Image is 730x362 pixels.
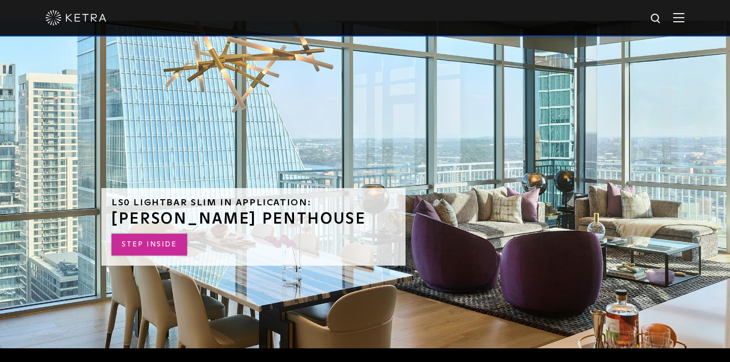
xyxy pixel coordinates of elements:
[46,10,106,25] img: ketra-logo-2019-white
[112,234,187,256] a: STEP INSIDE
[112,198,395,207] h6: LS0 Lightbar Slim in Application:
[650,13,663,25] img: search icon
[673,13,684,22] img: Hamburger%20Nav.svg
[112,211,395,227] h3: [PERSON_NAME] PENTHOUSE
